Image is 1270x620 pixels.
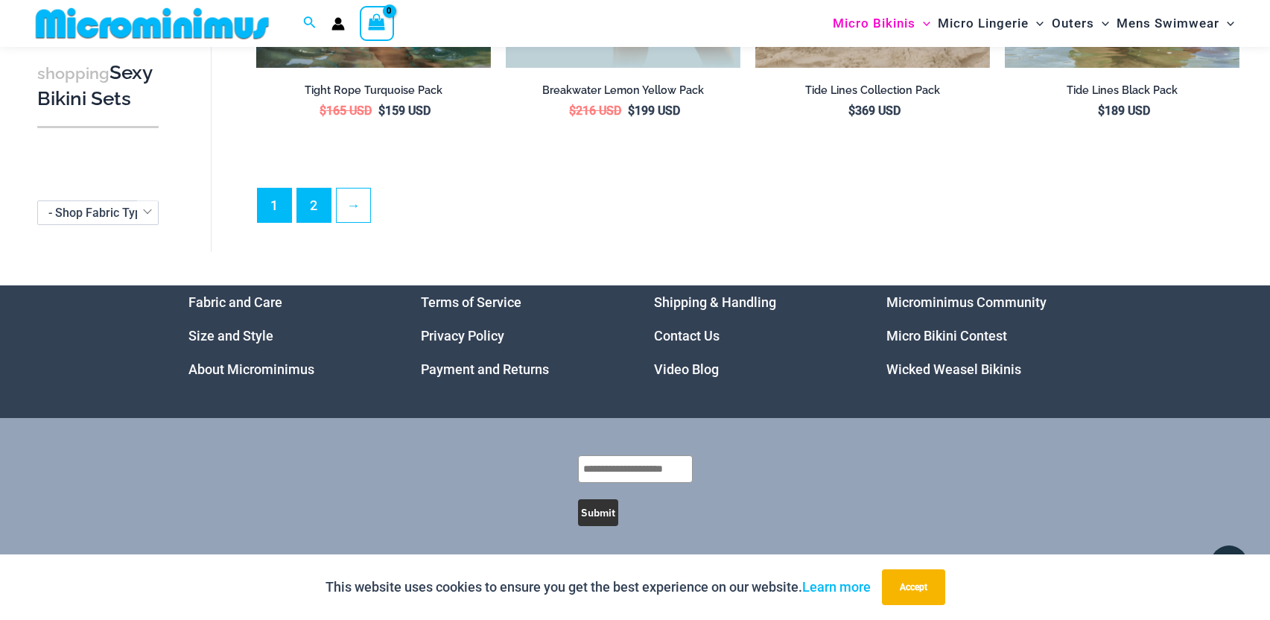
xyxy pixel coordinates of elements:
[628,104,635,118] span: $
[848,104,901,118] bdi: 369 USD
[188,328,273,344] a: Size and Style
[833,4,915,42] span: Micro Bikinis
[848,104,855,118] span: $
[30,7,275,40] img: MM SHOP LOGO FLAT
[378,104,431,118] bdi: 159 USD
[886,294,1047,310] a: Microminimus Community
[48,206,148,220] span: - Shop Fabric Type
[188,285,384,386] aside: Footer Widget 1
[421,285,617,386] aside: Footer Widget 2
[37,200,159,225] span: - Shop Fabric Type
[188,285,384,386] nav: Menu
[934,4,1047,42] a: Micro LingerieMenu ToggleMenu Toggle
[378,104,385,118] span: $
[256,83,491,98] h2: Tight Rope Turquoise Pack
[829,4,934,42] a: Micro BikinisMenu ToggleMenu Toggle
[506,83,740,103] a: Breakwater Lemon Yellow Pack
[654,294,776,310] a: Shipping & Handling
[188,294,282,310] a: Fabric and Care
[1117,4,1219,42] span: Mens Swimwear
[915,4,930,42] span: Menu Toggle
[303,14,317,33] a: Search icon link
[569,104,621,118] bdi: 216 USD
[938,4,1029,42] span: Micro Lingerie
[654,328,720,344] a: Contact Us
[654,361,719,377] a: Video Blog
[755,83,990,98] h2: Tide Lines Collection Pack
[1098,104,1150,118] bdi: 189 USD
[1029,4,1044,42] span: Menu Toggle
[421,285,617,386] nav: Menu
[326,576,871,598] p: This website uses cookies to ensure you get the best experience on our website.
[331,17,345,31] a: Account icon link
[320,104,372,118] bdi: 165 USD
[628,104,680,118] bdi: 199 USD
[886,285,1082,386] nav: Menu
[1048,4,1113,42] a: OutersMenu ToggleMenu Toggle
[886,361,1021,377] a: Wicked Weasel Bikinis
[256,188,1239,231] nav: Product Pagination
[188,361,314,377] a: About Microminimus
[1005,83,1239,98] h2: Tide Lines Black Pack
[827,2,1240,45] nav: Site Navigation
[1219,4,1234,42] span: Menu Toggle
[1113,4,1238,42] a: Mens SwimwearMenu ToggleMenu Toggle
[258,189,291,222] span: Page 1
[421,294,521,310] a: Terms of Service
[421,361,549,377] a: Payment and Returns
[506,83,740,98] h2: Breakwater Lemon Yellow Pack
[886,285,1082,386] aside: Footer Widget 4
[337,189,370,222] a: →
[1005,83,1239,103] a: Tide Lines Black Pack
[256,83,491,103] a: Tight Rope Turquoise Pack
[1098,104,1105,118] span: $
[1052,4,1094,42] span: Outers
[578,499,618,526] button: Submit
[421,328,504,344] a: Privacy Policy
[802,579,871,595] a: Learn more
[569,104,576,118] span: $
[320,104,326,118] span: $
[1094,4,1109,42] span: Menu Toggle
[654,285,850,386] nav: Menu
[886,328,1007,344] a: Micro Bikini Contest
[297,189,331,222] a: Page 2
[360,6,394,40] a: View Shopping Cart, empty
[755,83,990,103] a: Tide Lines Collection Pack
[654,285,850,386] aside: Footer Widget 3
[38,201,158,224] span: - Shop Fabric Type
[882,569,945,605] button: Accept
[37,64,109,83] span: shopping
[37,60,159,112] h3: Sexy Bikini Sets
